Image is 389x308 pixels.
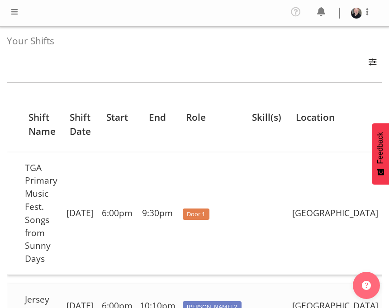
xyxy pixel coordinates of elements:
div: Role [186,110,238,124]
div: Start [105,110,129,124]
div: Skill(s) [252,110,281,124]
div: Location [296,110,379,124]
img: help-xxl-2.png [362,281,371,290]
td: 6:00pm [98,152,136,275]
div: Shift Name [28,110,56,138]
td: 9:30pm [136,152,179,275]
td: TGA Primary Music Fest. Songs from Sunny Days [21,152,62,275]
td: [DATE] [62,152,98,275]
td: [GEOGRAPHIC_DATA] [289,152,385,275]
h4: Your Shifts [7,36,382,46]
div: Shift Date [70,110,91,138]
img: tommy-shorter85c8f1a56b4ed63504956323104cc7d0.png [351,8,362,19]
span: Door 1 [187,210,205,218]
span: Feedback [376,132,384,164]
div: End [143,110,172,124]
button: Filter Employees [363,53,382,73]
button: Feedback - Show survey [372,123,389,185]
